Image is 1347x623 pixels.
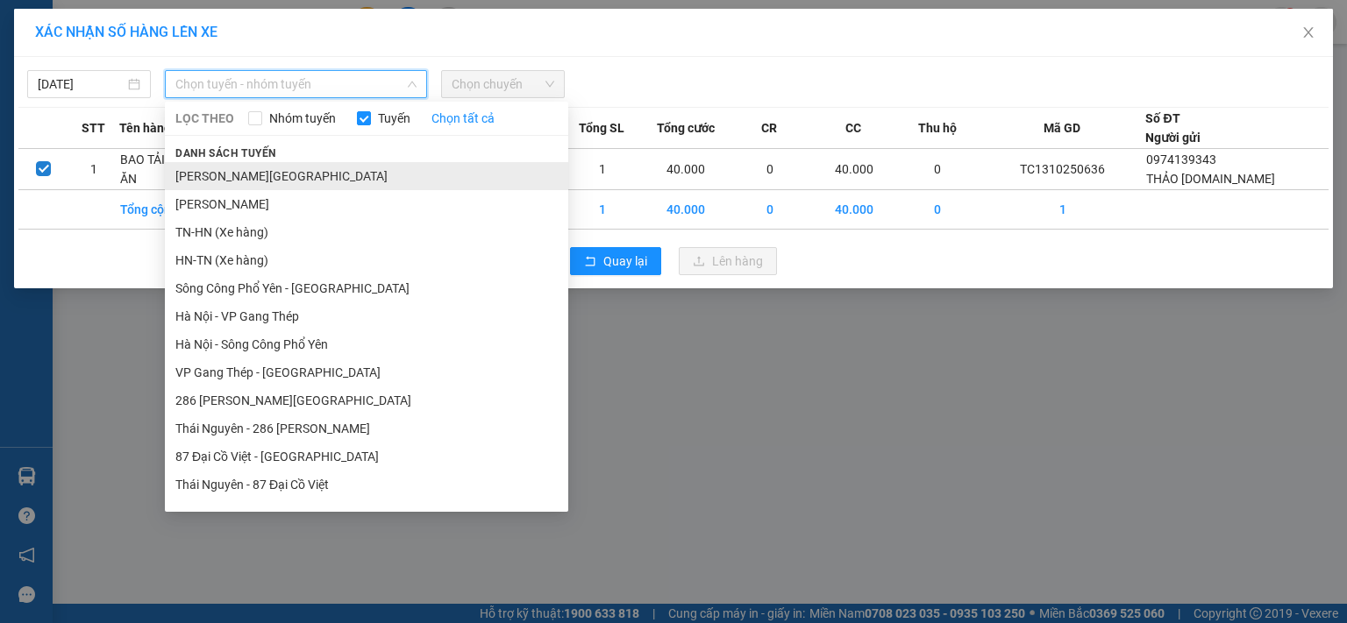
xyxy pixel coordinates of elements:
td: 0 [895,190,980,230]
td: BAO TẢI ĐỒ ĂN [119,149,203,190]
td: 0 [728,149,812,190]
button: Close [1284,9,1333,58]
li: [PERSON_NAME] [165,190,568,218]
span: down [407,79,417,89]
li: HN-TN (Xe hàng) [165,246,568,274]
span: Tổng SL [579,118,624,138]
span: Nhóm tuyến [262,109,343,128]
td: TC1310250636 [980,149,1145,190]
li: 180 Trung Kính - [GEOGRAPHIC_DATA] [165,499,568,527]
td: 40.000 [812,190,896,230]
li: 286 [PERSON_NAME][GEOGRAPHIC_DATA] [165,386,568,414]
span: XÁC NHẬN SỐ HÀNG LÊN XE [35,24,217,40]
span: rollback [584,255,596,269]
li: Hà Nội - Sông Công Phổ Yên [165,330,568,358]
td: 1 [980,190,1145,230]
li: TN-HN (Xe hàng) [165,218,568,246]
span: CR [761,118,777,138]
li: Thái Nguyên - 286 [PERSON_NAME] [165,414,568,442]
li: [PERSON_NAME][GEOGRAPHIC_DATA] [165,162,568,190]
span: Chọn chuyến [452,71,554,97]
td: 1 [560,149,645,190]
span: STT [82,118,105,138]
span: Tên hàng [119,118,171,138]
td: 40.000 [812,149,896,190]
img: logo.jpg [22,22,153,110]
b: GỬI : VP [GEOGRAPHIC_DATA] [22,119,260,178]
span: 0974139343 [1146,152,1216,166]
td: 1 [68,149,118,190]
span: Thu hộ [918,118,957,138]
li: Sông Công Phổ Yên - [GEOGRAPHIC_DATA] [165,274,568,302]
input: 13/10/2025 [38,74,125,94]
td: 0 [895,149,980,190]
span: Mã GD [1044,118,1080,138]
td: 1 [560,190,645,230]
span: THẢO [DOMAIN_NAME] [1146,172,1275,186]
a: Chọn tất cả [431,109,495,128]
li: Hà Nội - VP Gang Thép [165,302,568,330]
span: Quay lại [603,251,647,271]
li: 87 Đại Cồ Việt - [GEOGRAPHIC_DATA] [165,442,568,471]
span: close [1301,25,1315,39]
span: Tuyến [371,109,417,128]
button: rollbackQuay lại [570,247,661,275]
td: 40.000 [644,190,728,230]
td: Tổng cộng [119,190,203,230]
button: uploadLên hàng [679,247,777,275]
div: Số ĐT Người gửi [1145,109,1201,147]
td: 40.000 [644,149,728,190]
span: LỌC THEO [175,109,234,128]
span: Danh sách tuyến [165,145,287,161]
li: 271 - [PERSON_NAME] - [GEOGRAPHIC_DATA] - [GEOGRAPHIC_DATA] [164,43,733,65]
td: 0 [728,190,812,230]
span: Tổng cước [657,118,715,138]
li: VP Gang Thép - [GEOGRAPHIC_DATA] [165,358,568,386]
span: CC [845,118,861,138]
li: Thái Nguyên - 87 Đại Cồ Việt [165,471,568,499]
span: Chọn tuyến - nhóm tuyến [175,71,417,97]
